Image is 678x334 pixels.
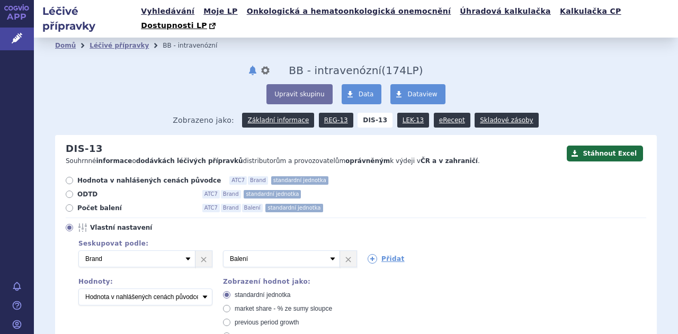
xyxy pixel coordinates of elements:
[397,113,429,128] a: LEK-13
[138,4,198,19] a: Vyhledávání
[475,113,538,128] a: Skladové zásoby
[266,84,332,104] button: Upravit skupinu
[407,91,437,98] span: Dataview
[55,42,76,49] a: Domů
[34,4,138,33] h2: Léčivé přípravky
[77,204,194,212] span: Počet balení
[78,278,212,285] div: Hodnoty:
[342,84,382,104] a: Data
[242,204,263,212] span: Balení
[457,4,554,19] a: Úhradová kalkulačka
[260,64,271,77] button: nastavení
[68,250,646,267] div: 2
[368,254,405,264] a: Přidat
[557,4,625,19] a: Kalkulačka CP
[242,113,314,128] a: Základní informace
[163,38,231,53] li: BB - intravenózní
[138,19,221,33] a: Dostupnosti LP
[235,305,332,312] span: market share - % ze sumy sloupce
[345,157,390,165] strong: oprávněným
[66,157,561,166] p: Souhrnné o distributorům a provozovatelům k výdeji v .
[66,143,103,155] h2: DIS-13
[221,190,241,198] span: Brand
[567,146,643,161] button: Stáhnout Excel
[173,113,234,128] span: Zobrazeno jako:
[229,176,247,185] span: ATC7
[421,157,478,165] strong: ČR a v zahraničí
[90,223,207,232] span: Vlastní nastavení
[265,204,323,212] span: standardní jednotka
[235,291,290,299] span: standardní jednotka
[340,251,356,267] a: ×
[247,64,258,77] button: notifikace
[96,157,132,165] strong: informace
[136,157,243,165] strong: dodávkách léčivých přípravků
[202,190,220,198] span: ATC7
[359,91,374,98] span: Data
[223,278,357,285] div: Zobrazení hodnot jako:
[77,190,194,198] span: ODTD
[271,176,328,185] span: standardní jednotka
[235,319,299,326] span: previous period growth
[200,4,240,19] a: Moje LP
[386,64,406,77] span: 174
[390,84,445,104] a: Dataview
[319,113,353,128] a: REG-13
[244,190,301,198] span: standardní jednotka
[68,240,646,247] div: Seskupovat podle:
[434,113,470,128] a: eRecept
[202,204,220,212] span: ATC7
[289,64,381,77] span: BB - intravenózní
[244,4,454,19] a: Onkologická a hematoonkologická onemocnění
[381,64,423,77] span: ( LP)
[195,251,212,267] a: ×
[141,21,207,30] span: Dostupnosti LP
[90,42,149,49] a: Léčivé přípravky
[248,176,268,185] span: Brand
[221,204,241,212] span: Brand
[77,176,221,185] span: Hodnota v nahlášených cenách původce
[358,113,392,128] strong: DIS-13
